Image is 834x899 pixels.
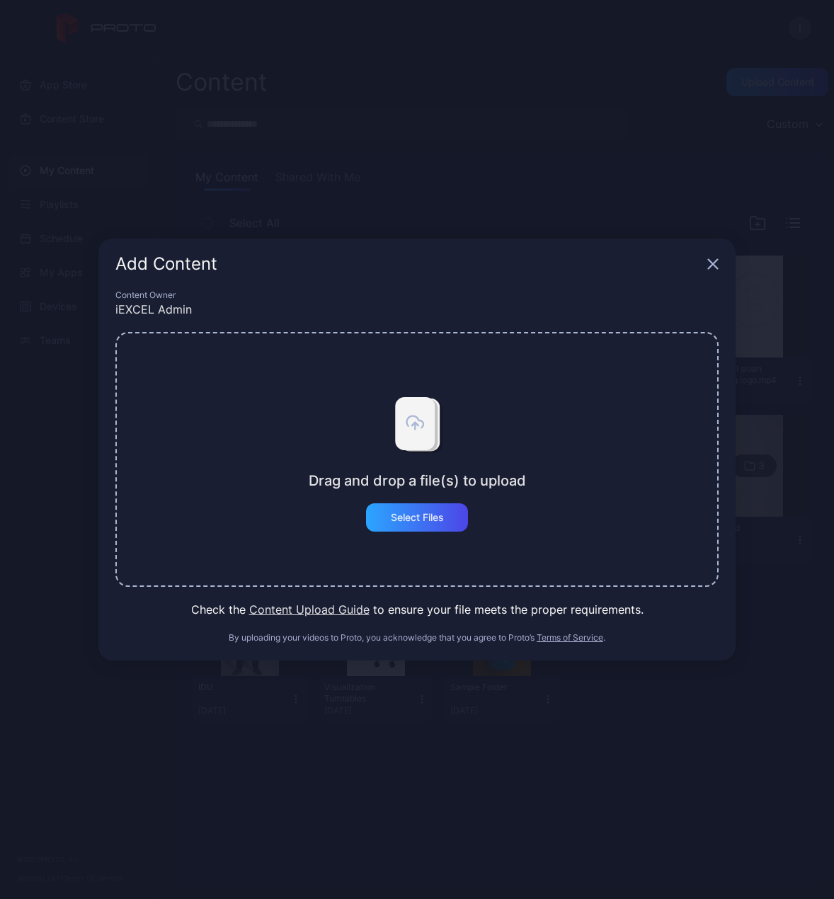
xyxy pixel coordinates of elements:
button: Select Files [366,503,468,532]
div: Drag and drop a file(s) to upload [309,472,526,489]
div: Content Owner [115,290,719,301]
div: iEXCEL Admin [115,301,719,318]
button: Content Upload Guide [249,601,370,618]
div: Check the to ensure your file meets the proper requirements. [115,601,719,618]
div: By uploading your videos to Proto, you acknowledge that you agree to Proto’s . [115,632,719,643]
button: Terms of Service [537,632,603,643]
div: Add Content [115,256,702,273]
div: Select Files [391,512,444,523]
